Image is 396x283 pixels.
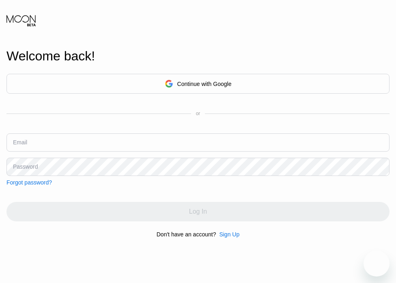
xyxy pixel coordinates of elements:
div: Don't have an account? [157,231,216,238]
div: Forgot password? [6,179,52,186]
div: Email [13,139,27,146]
div: Sign Up [219,231,239,238]
iframe: Button to launch messaging window [364,251,390,277]
div: Continue with Google [177,81,232,87]
div: Password [13,163,38,170]
div: Sign Up [216,231,239,238]
div: or [196,111,200,116]
div: Welcome back! [6,49,390,64]
div: Continue with Google [6,74,390,94]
